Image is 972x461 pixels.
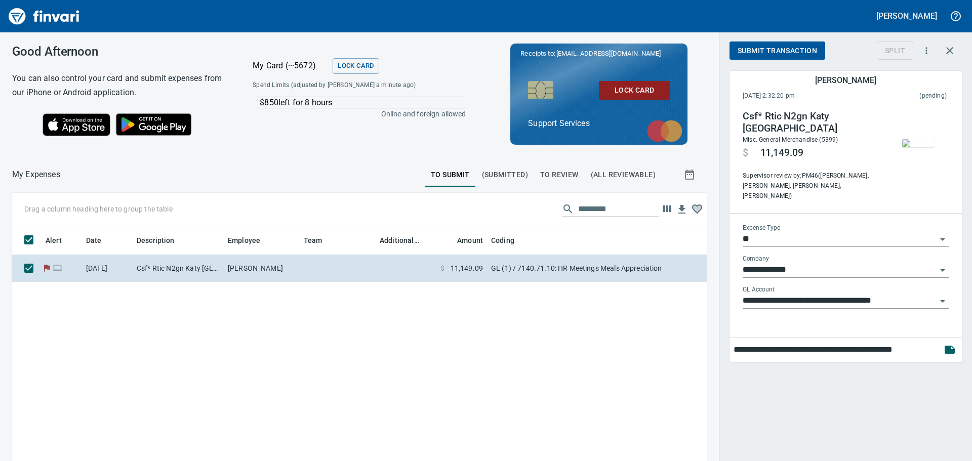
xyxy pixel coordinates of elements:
[743,286,775,292] label: GL Account
[338,60,374,72] span: Lock Card
[110,108,197,141] img: Get it on Google Play
[12,169,60,181] p: My Expenses
[743,171,880,201] span: Supervisor review by: PM46 ([PERSON_NAME], [PERSON_NAME], [PERSON_NAME], [PERSON_NAME])
[86,234,102,246] span: Date
[938,38,962,63] button: Close transaction
[743,136,838,143] span: Misc. General Merchandise (5399)
[936,263,950,277] button: Open
[743,225,780,231] label: Expense Type
[936,294,950,308] button: Open
[607,84,662,97] span: Lock Card
[491,234,528,246] span: Coding
[440,263,444,273] span: $
[12,71,227,100] h6: You can also control your card and submit expenses from our iPhone or Android application.
[82,255,133,282] td: [DATE]
[743,91,857,101] span: [DATE] 2:32:20 pm
[487,255,740,282] td: GL (1) / 7140.71.10: HR Meetings Meals Appreciation
[380,234,432,246] span: Additional Reviewer
[520,49,677,59] p: Receipts to:
[876,11,937,21] h5: [PERSON_NAME]
[540,169,579,181] span: To Review
[599,81,670,100] button: Lock Card
[304,234,322,246] span: Team
[815,75,876,86] h5: [PERSON_NAME]
[42,265,52,271] span: Flagged
[936,232,950,246] button: Open
[642,115,687,147] img: mastercard.svg
[743,147,748,159] span: $
[457,234,483,246] span: Amount
[380,234,419,246] span: Additional Reviewer
[482,169,528,181] span: (Submitted)
[591,169,656,181] span: (All Reviewable)
[857,91,947,101] span: This charge has not been settled by the merchant yet. This usually takes a couple of days but in ...
[260,97,465,109] p: $850 left for 8 hours
[491,234,514,246] span: Coding
[674,202,690,217] button: Download Table
[253,60,329,72] p: My Card (···5672)
[46,234,62,246] span: Alert
[528,117,670,130] p: Support Services
[133,255,224,282] td: Csf* Rtic N2gn Katy [GEOGRAPHIC_DATA]
[555,49,662,58] span: [EMAIL_ADDRESS][DOMAIN_NAME]
[253,80,440,91] span: Spend Limits (adjusted by [PERSON_NAME] a minute ago)
[6,4,82,28] img: Finvari
[938,338,962,362] span: This records your note into the expense
[431,169,470,181] span: To Submit
[304,234,336,246] span: Team
[245,109,466,119] p: Online and foreign allowed
[902,139,935,147] img: receipts%2Ftapani%2F2025-09-18%2FNEsw9X4wyyOGIebisYSa9hDywWp2__UW3IjxmsxNZoynMgPyH3_body.jpg
[137,234,188,246] span: Description
[659,201,674,217] button: Choose columns to display
[444,234,483,246] span: Amount
[52,265,63,271] span: Online transaction
[46,234,75,246] span: Alert
[12,169,60,181] nav: breadcrumb
[877,46,913,54] div: Transaction still pending, cannot split yet. It usually takes 2-3 days for a merchant to settle a...
[915,39,938,62] button: More
[228,234,260,246] span: Employee
[874,8,940,24] button: [PERSON_NAME]
[451,263,483,273] span: 11,149.09
[730,41,825,60] button: Submit Transaction
[12,45,227,59] h3: Good Afternoon
[43,113,110,136] img: Download on the App Store
[228,234,273,246] span: Employee
[137,234,175,246] span: Description
[760,147,803,159] span: 11,149.09
[743,256,769,262] label: Company
[333,58,379,74] button: Lock Card
[24,204,173,214] p: Drag a column heading here to group the table
[743,110,880,135] h4: Csf* Rtic N2gn Katy [GEOGRAPHIC_DATA]
[224,255,300,282] td: [PERSON_NAME]
[690,201,705,217] button: Column choices favorited. Click to reset to default
[738,45,817,57] span: Submit Transaction
[86,234,115,246] span: Date
[674,162,707,187] button: Show transactions within a particular date range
